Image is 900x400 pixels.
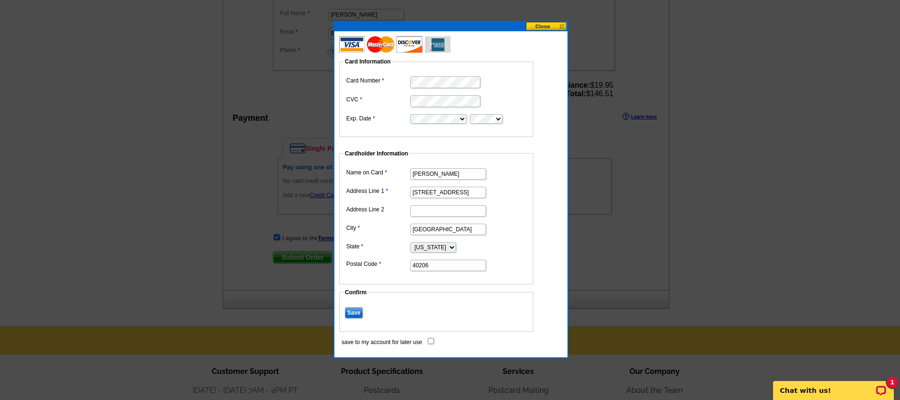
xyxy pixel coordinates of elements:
img: acceptedCards.gif [339,36,450,53]
label: Postal Code [346,260,409,268]
legend: Cardholder Information [344,149,409,158]
legend: Card Information [344,57,392,66]
input: Save [345,307,363,318]
label: State [346,242,409,251]
legend: Confirm [344,288,368,297]
iframe: LiveChat chat widget [767,370,900,400]
label: City [346,224,409,232]
label: Exp. Date [346,114,409,123]
label: Address Line 1 [346,187,409,195]
label: Address Line 2 [346,205,409,214]
label: CVC [346,95,409,104]
label: Card Number [346,76,409,85]
label: Name on Card [346,168,409,177]
label: save to my account for later use [342,338,422,346]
